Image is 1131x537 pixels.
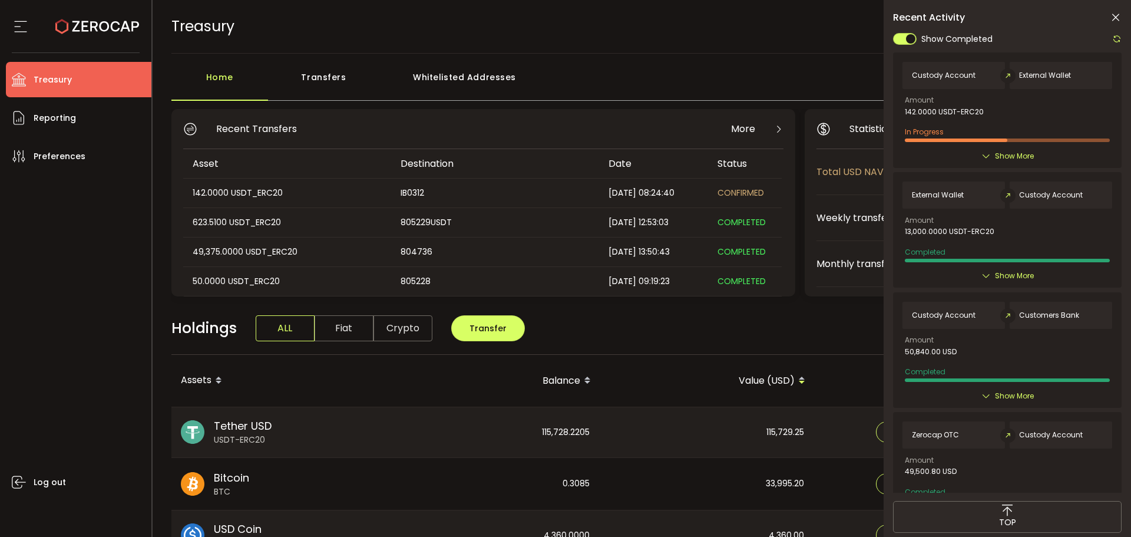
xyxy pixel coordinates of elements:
[599,157,708,170] div: Date
[599,216,708,229] div: [DATE] 12:53:03
[905,457,934,464] span: Amount
[816,256,1075,271] span: Monthly transfer volume
[34,71,72,88] span: Treasury
[34,148,85,165] span: Preferences
[905,228,994,236] span: 13,000.0000 USDT-ERC20
[181,472,204,496] img: btc_portfolio.svg
[905,217,934,224] span: Amount
[893,13,965,22] span: Recent Activity
[849,121,892,136] span: Statistics
[905,247,945,257] span: Completed
[995,150,1034,162] span: Show More
[214,418,272,434] span: Tether USD
[34,474,66,491] span: Log out
[905,337,934,344] span: Amount
[183,157,391,170] div: Asset
[905,108,984,116] span: 142.0000 USDT-ERC20
[876,421,947,443] button: Deposit
[876,473,947,495] button: Deposit
[183,245,390,259] div: 49,375.0000 USDT_ERC20
[717,187,764,199] span: CONFIRMED
[181,420,204,444] img: usdt_portfolio.svg
[905,127,944,137] span: In Progress
[708,157,782,170] div: Status
[717,246,766,258] span: COMPLETED
[386,458,599,510] div: 0.3085
[268,65,380,101] div: Transfers
[183,275,390,288] div: 50.0000 USDT_ERC20
[912,191,964,199] span: External Wallet
[391,216,598,229] div: 805229USDT
[905,97,934,104] span: Amount
[600,407,813,458] div: 115,729.25
[391,275,598,288] div: 805228
[1019,71,1071,80] span: External Wallet
[816,210,1075,225] span: Weekly transfer volume
[1019,431,1083,439] span: Custody Account
[1019,191,1083,199] span: Custody Account
[599,275,708,288] div: [DATE] 09:19:23
[214,486,249,498] span: BTC
[1072,480,1131,537] iframe: Chat Widget
[256,315,315,341] span: ALL
[469,322,507,334] span: Transfer
[451,315,525,341] button: Transfer
[171,317,237,340] span: Holdings
[373,315,432,341] span: Crypto
[391,157,599,170] div: Destination
[386,371,600,391] div: Balance
[1019,311,1079,319] span: Customers Bank
[599,186,708,200] div: [DATE] 08:24:40
[183,216,390,229] div: 623.5100 USDT_ERC20
[214,470,249,486] span: Bitcoin
[905,367,945,377] span: Completed
[600,458,813,510] div: 33,995.20
[171,65,268,101] div: Home
[731,121,755,136] span: More
[905,348,957,356] span: 50,840.00 USD
[921,33,993,45] span: Show Completed
[34,110,76,127] span: Reporting
[183,186,390,200] div: 142.0000 USDT_ERC20
[171,371,386,391] div: Assets
[315,315,373,341] span: Fiat
[905,487,945,497] span: Completed
[214,521,262,537] span: USD Coin
[912,71,975,80] span: Custody Account
[599,245,708,259] div: [DATE] 13:50:43
[905,467,957,476] span: 49,500.80 USD
[995,390,1034,402] span: Show More
[216,121,297,136] span: Recent Transfers
[380,65,550,101] div: Whitelisted Addresses
[214,434,272,446] span: USDT-ERC20
[717,216,766,228] span: COMPLETED
[391,186,598,200] div: IB0312
[600,371,815,391] div: Value (USD)
[995,270,1034,282] span: Show More
[391,245,598,259] div: 804736
[999,516,1016,529] span: TOP
[912,431,959,439] span: Zerocap OTC
[717,275,766,287] span: COMPLETED
[171,16,234,37] span: Treasury
[912,311,975,319] span: Custody Account
[386,407,599,458] div: 115,728.2205
[816,164,1052,179] span: Total USD NAV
